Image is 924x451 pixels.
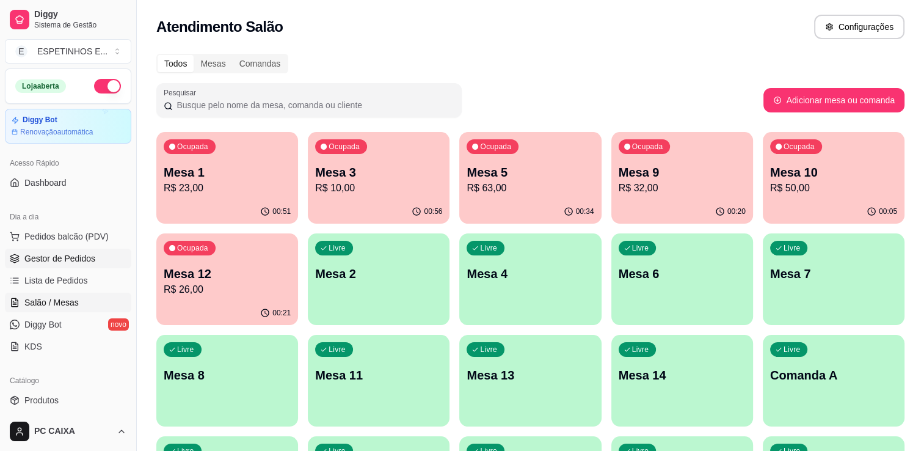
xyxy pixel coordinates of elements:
p: R$ 26,00 [164,282,291,297]
a: Salão / Mesas [5,293,131,312]
button: LivreMesa 7 [763,233,904,325]
p: 00:21 [272,308,291,318]
p: Livre [480,243,497,253]
button: Pedidos balcão (PDV) [5,227,131,246]
p: Ocupada [784,142,815,152]
h2: Atendimento Salão [156,17,283,37]
button: Select a team [5,39,131,64]
div: ESPETINHOS E ... [37,45,107,57]
article: Diggy Bot [23,116,57,125]
p: Mesa 9 [619,164,746,181]
p: Mesa 8 [164,367,291,384]
span: E [15,45,27,57]
div: Comandas [233,55,288,72]
span: Salão / Mesas [24,296,79,309]
p: Mesa 11 [315,367,442,384]
span: Sistema de Gestão [34,20,126,30]
a: KDS [5,337,131,356]
p: Mesa 14 [619,367,746,384]
p: 00:20 [727,207,746,216]
p: Ocupada [177,243,208,253]
div: Catálogo [5,371,131,391]
p: R$ 10,00 [315,181,442,196]
p: Livre [784,243,801,253]
div: Todos [158,55,194,72]
p: R$ 50,00 [770,181,897,196]
p: Comanda A [770,367,897,384]
p: Ocupada [480,142,511,152]
div: Acesso Rápido [5,153,131,173]
p: Livre [632,243,649,253]
button: OcupadaMesa 1R$ 23,0000:51 [156,132,298,224]
button: OcupadaMesa 9R$ 32,0000:20 [611,132,753,224]
span: Lista de Pedidos [24,274,88,287]
button: LivreMesa 14 [611,335,753,427]
p: R$ 23,00 [164,181,291,196]
p: Mesa 7 [770,265,897,282]
label: Pesquisar [164,87,200,98]
div: Dia a dia [5,207,131,227]
p: R$ 63,00 [467,181,594,196]
button: OcupadaMesa 5R$ 63,0000:34 [459,132,601,224]
span: Pedidos balcão (PDV) [24,230,109,243]
p: 00:56 [424,207,442,216]
p: 00:51 [272,207,291,216]
a: Gestor de Pedidos [5,249,131,268]
button: Configurações [814,15,904,39]
button: PC CAIXA [5,417,131,446]
p: Livre [329,345,346,354]
p: Mesa 3 [315,164,442,181]
a: DiggySistema de Gestão [5,5,131,34]
p: Livre [177,345,194,354]
a: Dashboard [5,173,131,193]
p: Mesa 2 [315,265,442,282]
button: LivreMesa 11 [308,335,449,427]
a: Diggy BotRenovaçãoautomática [5,109,131,144]
button: OcupadaMesa 3R$ 10,0000:56 [308,132,449,224]
span: Dashboard [24,177,67,189]
button: LivreComanda A [763,335,904,427]
div: Mesas [194,55,232,72]
div: Loja aberta [15,79,66,93]
button: Adicionar mesa ou comanda [763,88,904,112]
p: Mesa 5 [467,164,594,181]
p: Livre [329,243,346,253]
span: Gestor de Pedidos [24,252,95,265]
a: Diggy Botnovo [5,315,131,334]
p: Livre [632,345,649,354]
span: Produtos [24,394,59,406]
p: Mesa 1 [164,164,291,181]
button: LivreMesa 6 [611,233,753,325]
span: PC CAIXA [34,426,112,437]
p: Mesa 4 [467,265,594,282]
a: Produtos [5,391,131,410]
button: OcupadaMesa 10R$ 50,0000:05 [763,132,904,224]
p: 00:05 [879,207,897,216]
p: Mesa 6 [619,265,746,282]
span: Diggy [34,9,126,20]
p: Livre [784,345,801,354]
article: Renovação automática [20,127,93,137]
button: LivreMesa 8 [156,335,298,427]
p: R$ 32,00 [619,181,746,196]
p: Ocupada [329,142,360,152]
p: Ocupada [632,142,663,152]
a: Lista de Pedidos [5,271,131,290]
span: Diggy Bot [24,318,62,331]
button: LivreMesa 4 [459,233,601,325]
input: Pesquisar [173,99,454,111]
p: Mesa 10 [770,164,897,181]
button: LivreMesa 13 [459,335,601,427]
p: Ocupada [177,142,208,152]
button: LivreMesa 2 [308,233,449,325]
button: Alterar Status [94,79,121,94]
p: Livre [480,345,497,354]
p: Mesa 13 [467,367,594,384]
button: OcupadaMesa 12R$ 26,0000:21 [156,233,298,325]
span: KDS [24,340,42,353]
p: Mesa 12 [164,265,291,282]
p: 00:34 [576,207,594,216]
